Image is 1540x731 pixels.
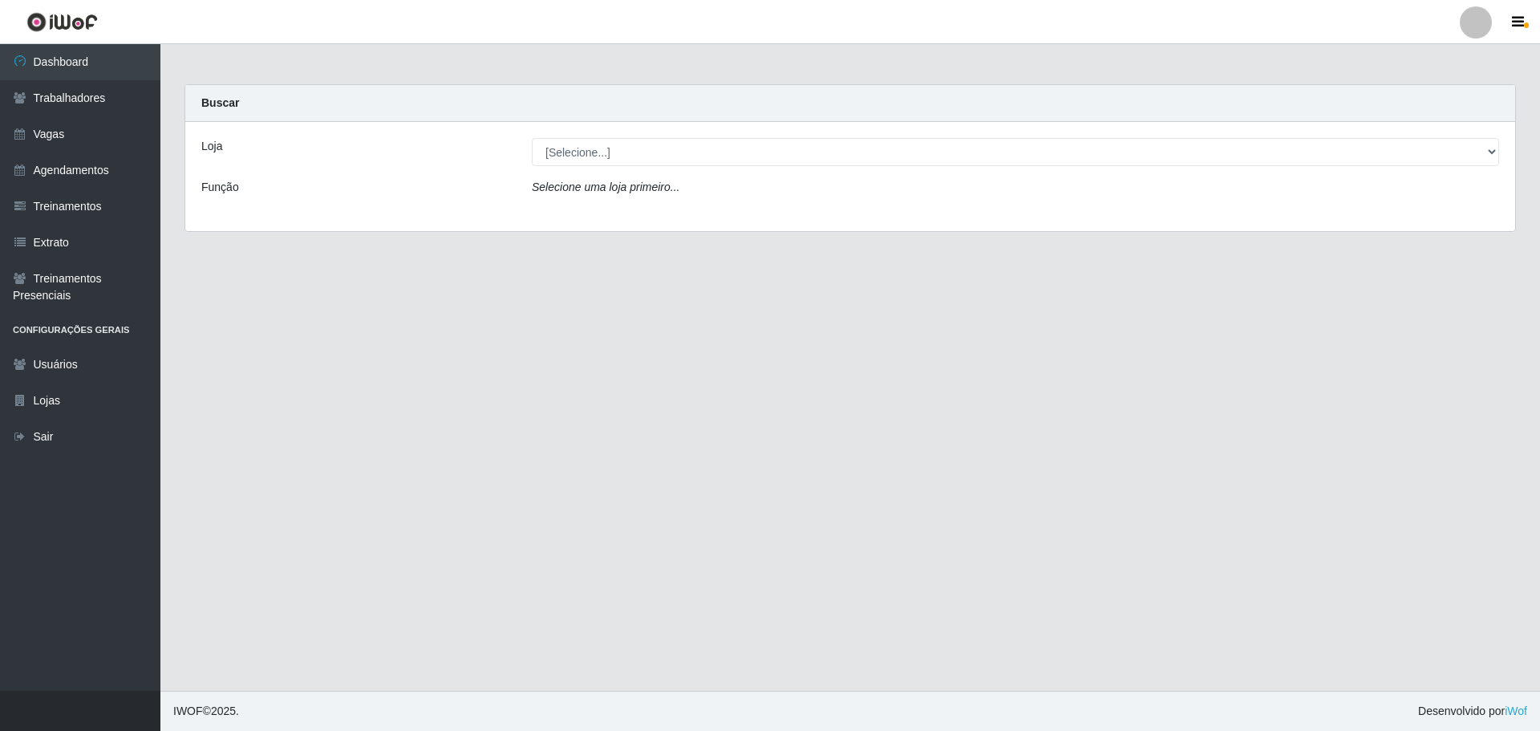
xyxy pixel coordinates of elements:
[173,703,239,720] span: © 2025 .
[532,181,679,193] i: Selecione uma loja primeiro...
[1505,705,1527,717] a: iWof
[201,179,239,196] label: Função
[26,12,98,32] img: CoreUI Logo
[1418,703,1527,720] span: Desenvolvido por
[173,705,203,717] span: IWOF
[201,138,222,155] label: Loja
[201,96,239,109] strong: Buscar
